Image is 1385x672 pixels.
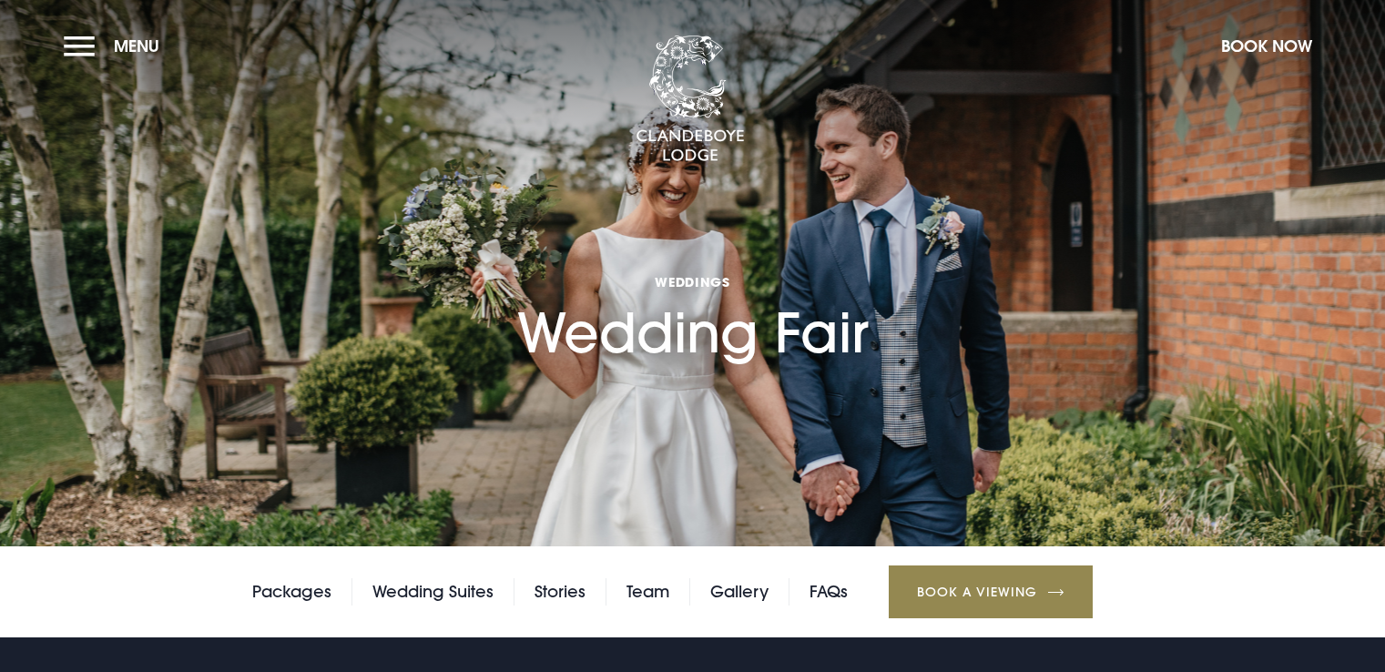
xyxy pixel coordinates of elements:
a: Packages [252,578,331,606]
a: Stories [535,578,586,606]
button: Book Now [1212,26,1321,66]
h1: Wedding Fair [517,190,869,366]
a: FAQs [810,578,848,606]
span: Menu [114,36,159,56]
a: Wedding Suites [372,578,494,606]
img: Clandeboye Lodge [636,36,745,163]
button: Menu [64,26,168,66]
a: Team [626,578,669,606]
a: Gallery [710,578,769,606]
a: Book a Viewing [889,565,1093,618]
span: Weddings [517,273,869,290]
